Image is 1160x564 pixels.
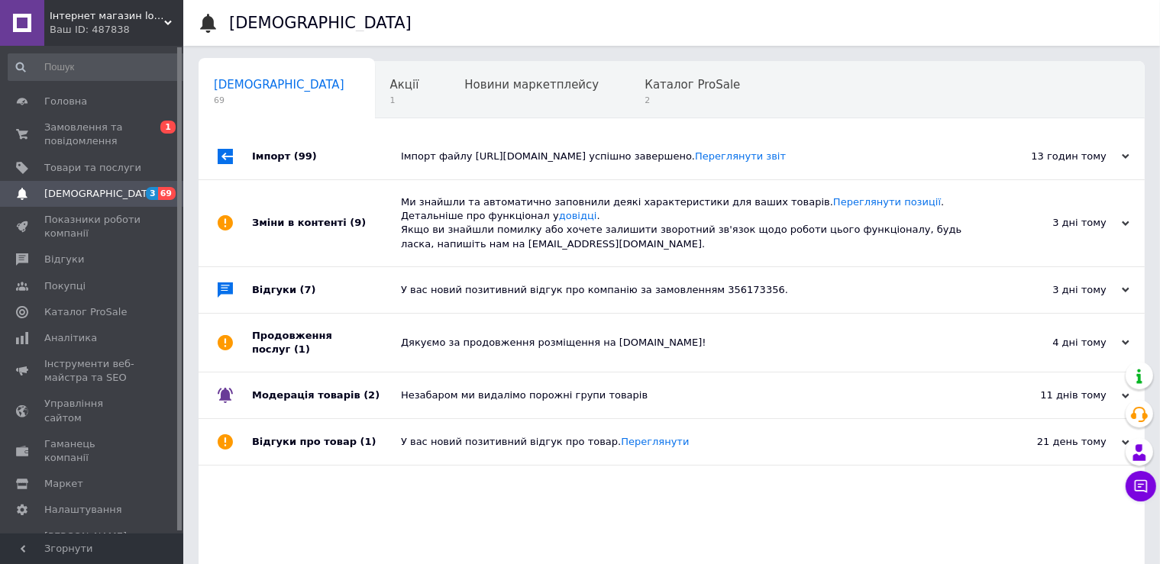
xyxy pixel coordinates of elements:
span: Управління сайтом [44,397,141,424]
a: довідці [559,210,597,221]
span: [DEMOGRAPHIC_DATA] [214,78,344,92]
div: У вас новий позитивний відгук про компанію за замовленням 356173356. [401,283,977,297]
span: 2 [645,95,740,106]
div: 3 дні тому [977,283,1129,297]
span: (99) [294,150,317,162]
div: Дякуємо за продовження розміщення на [DOMAIN_NAME]! [401,336,977,350]
span: Налаштування [44,503,122,517]
span: 3 [146,187,158,200]
span: (2) [364,389,380,401]
span: Покупці [44,279,86,293]
span: Товари та послуги [44,161,141,175]
div: У вас новий позитивний відгук про товар. [401,435,977,449]
span: Інструменти веб-майстра та SEO [44,357,141,385]
div: Ми знайшли та автоматично заповнили деякі характеристики для ваших товарів. . Детальніше про функ... [401,195,977,251]
div: 3 дні тому [977,216,1129,230]
div: Модерація товарів [252,372,401,418]
span: Каталог ProSale [645,78,740,92]
div: Імпорт файлу [URL][DOMAIN_NAME] успішно завершено. [401,150,977,163]
div: 21 день тому [977,435,1129,449]
span: Відгуки [44,253,84,266]
span: 1 [160,121,176,134]
div: 13 годин тому [977,150,1129,163]
span: (1) [360,436,376,447]
span: Інтернет магазин love-shopping [50,9,164,23]
div: Відгуки про товар [252,419,401,465]
span: Каталог ProSale [44,305,127,319]
span: [DEMOGRAPHIC_DATA] [44,187,157,201]
span: Показники роботи компанії [44,213,141,240]
div: Відгуки [252,267,401,313]
div: Зміни в контенті [252,180,401,266]
div: Ваш ID: 487838 [50,23,183,37]
span: (7) [300,284,316,295]
a: Переглянути позиції [833,196,941,208]
span: Замовлення та повідомлення [44,121,141,148]
span: Новини маркетплейсу [464,78,599,92]
span: (1) [294,343,310,355]
a: Переглянути звіт [695,150,786,162]
span: Гаманець компанії [44,437,141,465]
span: Акції [390,78,419,92]
div: Продовження послуг [252,314,401,372]
span: (9) [350,217,366,228]
span: 69 [214,95,344,106]
span: 1 [390,95,419,106]
div: Незабаром ми видалімо порожні групи товарів [401,388,977,402]
span: Аналітика [44,331,97,345]
div: 4 дні тому [977,336,1129,350]
span: 69 [158,187,176,200]
input: Пошук [8,53,189,81]
a: Переглянути [621,436,689,447]
span: Маркет [44,477,83,491]
span: Головна [44,95,87,108]
h1: [DEMOGRAPHIC_DATA] [229,14,412,32]
div: 11 днів тому [977,388,1129,402]
div: Імпорт [252,134,401,179]
button: Чат з покупцем [1126,471,1156,501]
